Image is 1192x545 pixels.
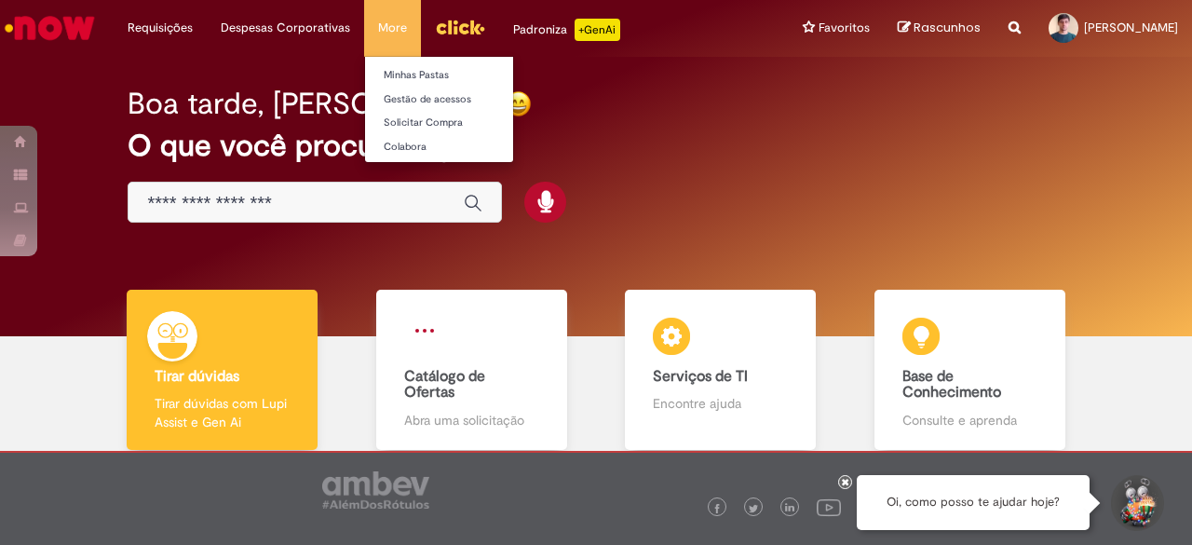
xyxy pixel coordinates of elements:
img: logo_footer_youtube.png [817,495,841,519]
a: Catálogo de Ofertas Abra uma solicitação [347,290,597,451]
a: Minhas Pastas [365,65,570,86]
div: Padroniza [513,19,620,41]
p: Tirar dúvidas com Lupi Assist e Gen Ai [155,394,290,431]
span: Rascunhos [914,19,981,36]
img: click_logo_yellow_360x200.png [435,13,485,41]
ul: More [364,56,514,163]
img: logo_footer_linkedin.png [785,503,794,514]
span: [PERSON_NAME] [1084,20,1178,35]
button: Iniciar Conversa de Suporte [1108,475,1164,531]
img: happy-face.png [505,90,532,117]
div: Oi, como posso te ajudar hoje? [857,475,1090,530]
a: Gestão de acessos [365,89,570,110]
a: Colabora [365,137,570,157]
span: Despesas Corporativas [221,19,350,37]
span: Favoritos [819,19,870,37]
a: Serviços de TI Encontre ajuda [596,290,846,451]
img: logo_footer_facebook.png [712,504,722,513]
b: Serviços de TI [653,367,748,386]
b: Tirar dúvidas [155,367,239,386]
img: logo_footer_twitter.png [749,504,758,513]
span: More [378,19,407,37]
a: Solicitar Compra [365,113,570,133]
img: logo_footer_ambev_rotulo_gray.png [322,471,429,509]
h2: Boa tarde, [PERSON_NAME] [128,88,505,120]
b: Base de Conhecimento [902,367,1001,402]
a: Tirar dúvidas Tirar dúvidas com Lupi Assist e Gen Ai [98,290,347,451]
img: ServiceNow [2,9,98,47]
p: Abra uma solicitação [404,411,539,429]
h2: O que você procura hoje? [128,129,1063,162]
p: +GenAi [575,19,620,41]
b: Catálogo de Ofertas [404,367,485,402]
p: Encontre ajuda [653,394,788,413]
span: Requisições [128,19,193,37]
a: Rascunhos [898,20,981,37]
p: Consulte e aprenda [902,411,1037,429]
a: Base de Conhecimento Consulte e aprenda [846,290,1095,451]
